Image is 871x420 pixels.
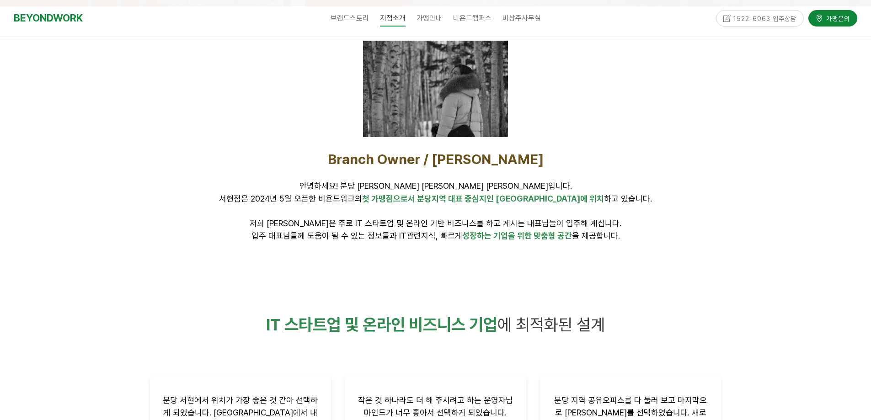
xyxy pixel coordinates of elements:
[497,315,605,335] span: 에 최적화된 설계
[417,14,442,22] span: 가맹안내
[362,194,604,203] span: 첫 가맹점으로서 분당지역 대표 중심지인 [GEOGRAPHIC_DATA]에 위치
[328,151,544,167] span: Branch Owner / [PERSON_NAME]
[823,14,850,23] span: 가맹문의
[325,7,374,30] a: 브랜드스토리
[251,231,620,240] span: 입주 대표님들께 도움이 될 수 있는 정보들과 IT관련지식, 빠르게 을 제공합니다.
[411,7,448,30] a: 가맹안내
[808,10,857,26] a: 가맹문의
[219,181,652,228] span: 안녕하세요! 분당 [PERSON_NAME] [PERSON_NAME] [PERSON_NAME]입니다. 서현점은 2024년 5월 오픈한 비욘드워크의 하고 있습니다. 저희 [PER...
[380,11,406,27] span: 지점소개
[497,7,546,30] a: 비상주사무실
[462,231,572,240] span: 성장하는 기업을 위한 맞춤형 공간
[374,7,411,30] a: 지점소개
[358,395,513,417] span: 작은 것 하나라도 더 해 주시려고 하는 운영자님 마인드가 너무 좋아서 선택하게 되었습니다.
[453,14,492,22] span: 비욘드캠퍼스
[266,315,497,335] span: IT 스타트업 및 온라인 비즈니스 기업
[331,14,369,22] span: 브랜드스토리
[14,10,83,27] a: BEYONDWORK
[502,14,541,22] span: 비상주사무실
[448,7,497,30] a: 비욘드캠퍼스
